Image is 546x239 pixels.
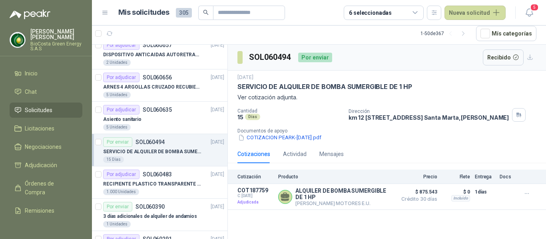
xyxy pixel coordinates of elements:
p: SOL060390 [136,204,165,209]
p: SOL060483 [143,172,172,177]
p: 1 días [475,187,495,197]
p: Documentos de apoyo [237,128,543,134]
p: 3 días adicionales de alquiler de andamios [103,213,197,220]
h1: Mis solicitudes [118,7,169,18]
p: SERVICIO DE ALQUILER DE BOMBA SUMERGIBLE DE 1 HP [237,83,412,91]
div: 1.000 Unidades [103,189,139,195]
p: Asiento sanitario [103,116,141,123]
p: [DATE] [211,138,224,146]
p: SOL060635 [143,107,172,113]
span: 305 [176,8,192,18]
div: 2 Unidades [103,59,131,66]
div: 5 Unidades [103,92,131,98]
span: Inicio [25,69,38,78]
div: 1 - 50 de 367 [420,27,470,40]
span: Licitaciones [25,124,54,133]
p: [DATE] [211,74,224,81]
p: RECIPIENTE PLASTICO TRANSPARENTE 500 ML [103,180,203,188]
a: Solicitudes [10,103,82,118]
div: 5 Unidades [103,124,131,130]
div: Por adjudicar [103,73,139,82]
p: [DATE] [211,203,224,211]
span: search [203,10,209,15]
p: [PERSON_NAME] MOTORES E.U. [295,200,393,206]
p: BioCosta Green Energy S.A.S [30,41,82,51]
span: Crédito 30 días [397,197,437,201]
a: Negociaciones [10,139,82,154]
button: Nueva solicitud [444,6,506,20]
span: Chat [25,87,37,96]
p: [DATE] [237,74,253,81]
span: Remisiones [25,206,54,215]
div: Por enviar [103,202,132,211]
p: ARNES 4 ARGOLLAS CRUZADO RECUBIERTO PVC [103,83,203,91]
p: SOL060657 [143,42,172,48]
div: Actividad [283,150,307,158]
p: $ 0 [442,187,470,197]
h3: SOL060494 [249,51,292,63]
div: Por adjudicar [103,40,139,50]
div: 6 seleccionadas [349,8,392,17]
p: [DATE] [211,106,224,114]
span: $ 875.543 [397,187,437,197]
p: Dirección [349,109,509,114]
a: Licitaciones [10,121,82,136]
p: Precio [397,174,437,180]
a: Por adjudicarSOL060657[DATE] DISPOSITIVO ANTICAIDAS AUTORETRACTIL2 Unidades [92,37,227,69]
div: Por enviar [298,53,332,62]
p: Ver cotización adjunta. [237,93,536,102]
a: Inicio [10,66,82,81]
p: Producto [278,174,393,180]
div: 15 Días [103,156,124,163]
a: Remisiones [10,203,82,218]
p: [PERSON_NAME] [PERSON_NAME] [30,29,82,40]
div: 1 Unidades [103,221,131,227]
p: DISPOSITIVO ANTICAIDAS AUTORETRACTIL [103,51,203,59]
span: Solicitudes [25,106,52,115]
img: Company Logo [10,32,25,47]
a: Órdenes de Compra [10,176,82,200]
p: SERVICIO DE ALQUILER DE BOMBA SUMERGIBLE DE 1 HP [103,148,203,156]
p: [DATE] [211,171,224,178]
p: [DATE] [211,41,224,49]
p: COT187759 [237,187,273,194]
a: Por enviarSOL060390[DATE] 3 días adicionales de alquiler de andamios1 Unidades [92,199,227,231]
a: Chat [10,84,82,99]
p: Flete [442,174,470,180]
div: Incluido [451,195,470,201]
p: Cantidad [237,108,342,114]
button: Recibido [483,49,524,65]
span: Adjudicación [25,161,57,170]
p: Cotización [237,174,273,180]
div: Por adjudicar [103,105,139,115]
div: Mensajes [319,150,344,158]
button: COTIZACION PEARK-[DATE].pdf [237,134,322,142]
button: Mís categorías [476,26,536,41]
img: Logo peakr [10,10,50,19]
a: Por adjudicarSOL060483[DATE] RECIPIENTE PLASTICO TRANSPARENTE 500 ML1.000 Unidades [92,166,227,199]
div: Por adjudicar [103,170,139,179]
p: Entrega [475,174,495,180]
div: Días [245,114,260,120]
p: 15 [237,114,243,120]
div: Cotizaciones [237,150,270,158]
span: C: [DATE] [237,194,273,198]
div: Por enviar [103,137,132,147]
span: Órdenes de Compra [25,179,75,197]
a: Por adjudicarSOL060635[DATE] Asiento sanitario5 Unidades [92,102,227,134]
a: Adjudicación [10,158,82,173]
span: Negociaciones [25,142,62,151]
p: Docs [500,174,516,180]
p: SOL060494 [136,139,165,145]
p: km 12 [STREET_ADDRESS] Santa Marta , [PERSON_NAME] [349,114,509,121]
a: Por enviarSOL060494[DATE] SERVICIO DE ALQUILER DE BOMBA SUMERGIBLE DE 1 HP15 Días [92,134,227,166]
p: SOL060656 [143,75,172,80]
a: Por adjudicarSOL060656[DATE] ARNES 4 ARGOLLAS CRUZADO RECUBIERTO PVC5 Unidades [92,69,227,102]
p: ALQUILER DE BOMBA SUMERGIBLE DE 1 HP [295,188,393,200]
button: 5 [522,6,536,20]
span: 5 [530,4,539,11]
p: Adjudicada [237,198,273,206]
